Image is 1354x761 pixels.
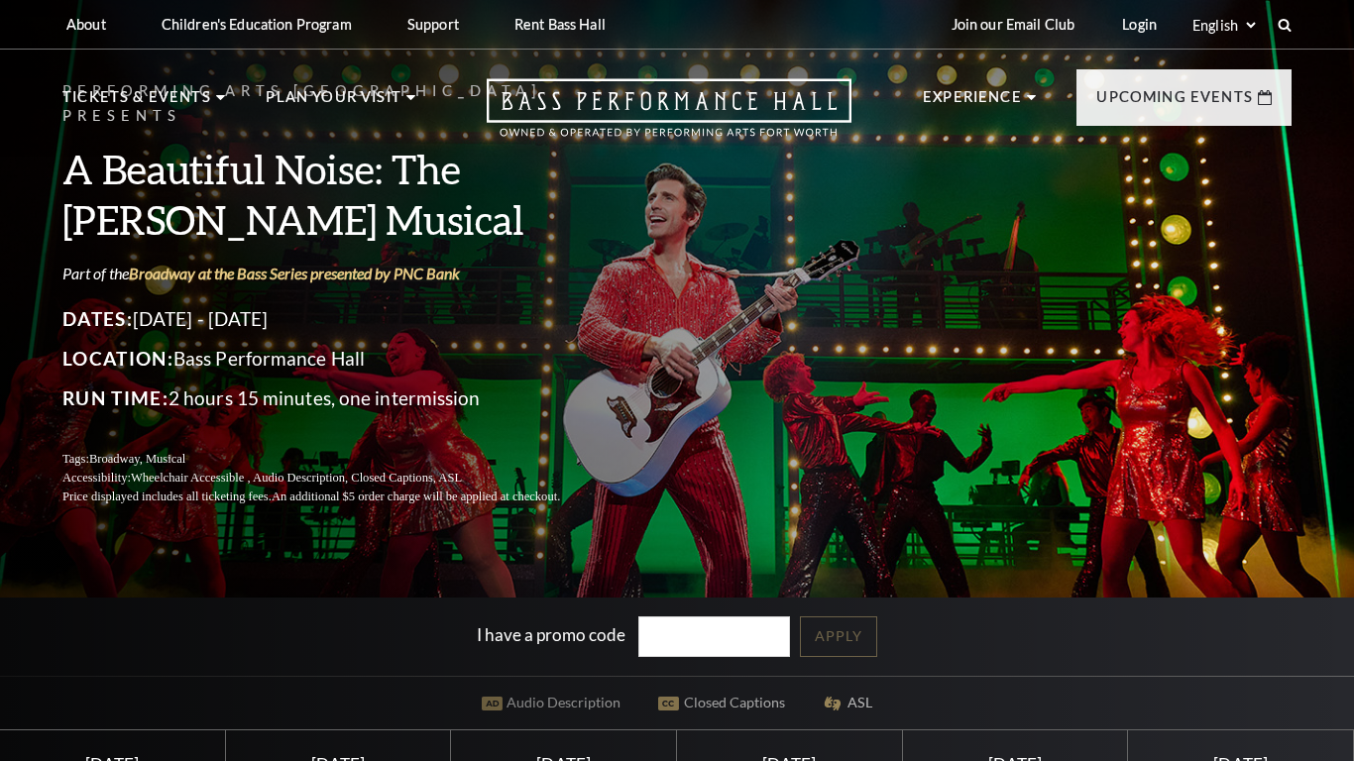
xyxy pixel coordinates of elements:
p: Children's Education Program [162,16,352,33]
label: I have a promo code [477,623,625,644]
span: An additional $5 order charge will be applied at checkout. [272,489,560,503]
span: Dates: [62,307,133,330]
p: Tags: [62,450,608,469]
span: Wheelchair Accessible , Audio Description, Closed Captions, ASL [131,471,462,485]
p: Experience [923,85,1022,121]
p: About [66,16,106,33]
p: Support [407,16,459,33]
span: Run Time: [62,386,169,409]
p: Price displayed includes all ticketing fees. [62,488,608,506]
a: Broadway at the Bass Series presented by PNC Bank [129,264,460,282]
p: Bass Performance Hall [62,343,608,375]
p: 2 hours 15 minutes, one intermission [62,382,608,414]
span: Broadway, Musical [89,452,185,466]
p: Plan Your Visit [266,85,401,121]
p: Part of the [62,263,608,284]
p: Accessibility: [62,469,608,488]
p: [DATE] - [DATE] [62,303,608,335]
p: Tickets & Events [62,85,211,121]
select: Select: [1188,16,1259,35]
p: Upcoming Events [1096,85,1253,121]
h3: A Beautiful Noise: The [PERSON_NAME] Musical [62,144,608,245]
span: Location: [62,347,173,370]
p: Rent Bass Hall [514,16,606,33]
